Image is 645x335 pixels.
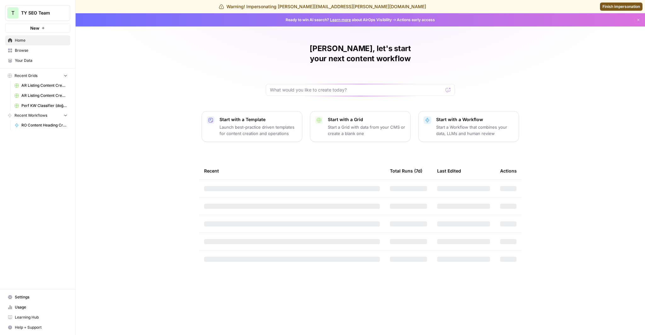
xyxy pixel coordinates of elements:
button: Recent Grids [5,71,70,80]
button: New [5,23,70,33]
button: Recent Workflows [5,111,70,120]
a: Learn more [330,17,351,22]
span: Actions early access [397,17,435,23]
button: Start with a TemplateLaunch best-practice driven templates for content creation and operations [202,111,302,142]
span: RO Content Heading Creation [21,122,67,128]
span: Learning Hub [15,314,67,320]
a: RO Content Heading Creation [12,120,70,130]
span: T [11,9,14,17]
span: Usage [15,304,67,310]
span: Recent Workflows [14,113,47,118]
a: Home [5,35,70,45]
span: Help + Support [15,325,67,330]
div: Total Runs (7d) [390,162,422,179]
button: Help + Support [5,322,70,332]
span: TY SEO Team [21,10,59,16]
p: Start with a Template [220,116,297,123]
a: AR Listing Content Creation Grid [Anil] (P2) [12,80,70,91]
a: Browse [5,45,70,56]
p: Start with a Workflow [436,116,514,123]
span: New [30,25,39,31]
button: Start with a GridStart a Grid with data from your CMS or create a blank one [310,111,411,142]
div: Last Edited [437,162,461,179]
p: Launch best-practice driven templates for content creation and operations [220,124,297,137]
a: Settings [5,292,70,302]
span: AR Listing Content Creation Grid [Anil] [21,93,67,98]
a: Finish impersonation [600,3,642,11]
span: AR Listing Content Creation Grid [Anil] (P2) [21,83,67,88]
span: Finish impersonation [602,4,640,9]
a: Your Data [5,56,70,66]
p: Start a Grid with data from your CMS or create a blank one [328,124,405,137]
div: Recent [204,162,380,179]
span: Home [15,38,67,43]
div: Warning! Impersonating [PERSON_NAME][EMAIL_ADDRESS][PERSON_NAME][DOMAIN_NAME] [219,3,426,10]
button: Start with a WorkflowStart a Workflow that combines your data, LLMs and human review [418,111,519,142]
a: Usage [5,302,70,312]
a: Learning Hub [5,312,70,322]
a: AR Listing Content Creation Grid [Anil] [12,91,70,101]
button: Workspace: TY SEO Team [5,5,70,21]
span: Settings [15,294,67,300]
span: Ready to win AI search? about AirOps Visibility [286,17,392,23]
span: Perf KW Classifier (doğuş & mert & Anıl edition for [GEOGRAPHIC_DATA]) [21,103,67,109]
input: What would you like to create today? [270,87,443,93]
p: Start a Workflow that combines your data, LLMs and human review [436,124,514,137]
div: Actions [500,162,517,179]
p: Start with a Grid [328,116,405,123]
span: Your Data [15,58,67,63]
span: Recent Grids [14,73,37,79]
h1: [PERSON_NAME], let's start your next content workflow [266,44,455,64]
span: Browse [15,48,67,53]
a: Perf KW Classifier (doğuş & mert & Anıl edition for [GEOGRAPHIC_DATA]) [12,101,70,111]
